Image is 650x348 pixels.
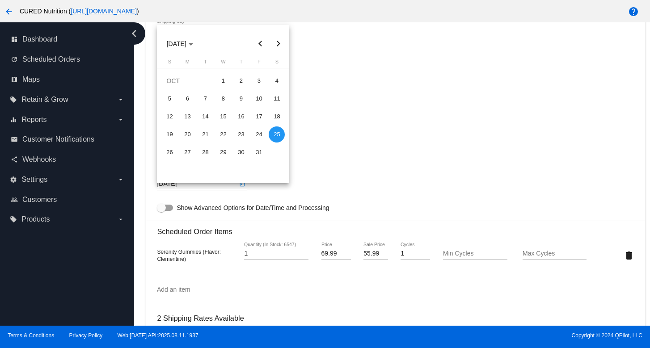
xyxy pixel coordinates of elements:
td: OCT [160,72,214,90]
div: 16 [233,109,249,125]
div: 20 [179,126,195,143]
td: October 1, 2025 [214,72,232,90]
div: 15 [215,109,231,125]
td: October 24, 2025 [250,126,268,143]
th: Tuesday [196,59,214,68]
td: October 13, 2025 [178,108,196,126]
div: 31 [251,144,267,160]
div: 23 [233,126,249,143]
td: October 29, 2025 [214,143,232,161]
td: October 27, 2025 [178,143,196,161]
div: 21 [197,126,213,143]
td: October 2, 2025 [232,72,250,90]
div: 4 [269,73,285,89]
th: Wednesday [214,59,232,68]
td: October 19, 2025 [160,126,178,143]
div: 27 [179,144,195,160]
div: 22 [215,126,231,143]
td: October 31, 2025 [250,143,268,161]
td: October 5, 2025 [160,90,178,108]
div: 17 [251,109,267,125]
div: 26 [161,144,177,160]
div: 1 [215,73,231,89]
td: October 8, 2025 [214,90,232,108]
td: October 26, 2025 [160,143,178,161]
td: October 4, 2025 [268,72,286,90]
th: Monday [178,59,196,68]
div: 8 [215,91,231,107]
div: 2 [233,73,249,89]
div: 10 [251,91,267,107]
div: 28 [197,144,213,160]
div: 25 [269,126,285,143]
th: Saturday [268,59,286,68]
div: 6 [179,91,195,107]
div: 9 [233,91,249,107]
td: October 23, 2025 [232,126,250,143]
button: Next month [269,35,287,53]
td: October 11, 2025 [268,90,286,108]
td: October 18, 2025 [268,108,286,126]
th: Sunday [160,59,178,68]
td: October 20, 2025 [178,126,196,143]
td: October 3, 2025 [250,72,268,90]
td: October 28, 2025 [196,143,214,161]
div: 29 [215,144,231,160]
button: Previous month [251,35,269,53]
td: October 12, 2025 [160,108,178,126]
td: October 14, 2025 [196,108,214,126]
th: Thursday [232,59,250,68]
div: 12 [161,109,177,125]
td: October 15, 2025 [214,108,232,126]
div: 30 [233,144,249,160]
div: 3 [251,73,267,89]
div: 11 [269,91,285,107]
div: 7 [197,91,213,107]
th: Friday [250,59,268,68]
td: October 7, 2025 [196,90,214,108]
td: October 9, 2025 [232,90,250,108]
td: October 16, 2025 [232,108,250,126]
div: 5 [161,91,177,107]
div: 13 [179,109,195,125]
div: 19 [161,126,177,143]
td: October 25, 2025 [268,126,286,143]
td: October 6, 2025 [178,90,196,108]
td: October 22, 2025 [214,126,232,143]
td: October 10, 2025 [250,90,268,108]
button: Choose month and year [160,35,200,53]
div: 14 [197,109,213,125]
div: 24 [251,126,267,143]
td: October 30, 2025 [232,143,250,161]
td: October 17, 2025 [250,108,268,126]
span: [DATE] [167,40,193,47]
td: October 21, 2025 [196,126,214,143]
div: 18 [269,109,285,125]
